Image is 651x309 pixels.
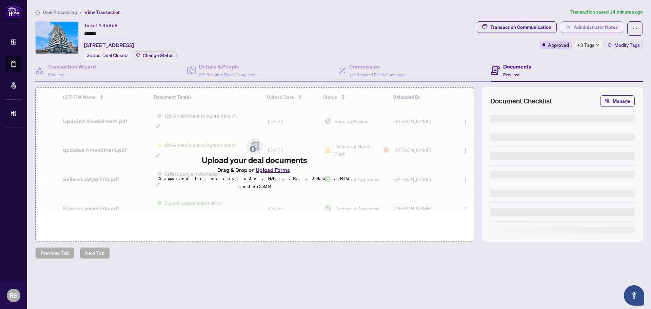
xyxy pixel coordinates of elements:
span: Document Checklist [490,96,552,106]
h4: Details & People [199,62,255,71]
span: Manage [613,96,630,107]
span: [STREET_ADDRESS] [84,41,134,49]
span: down [596,43,599,47]
span: Required [503,72,519,77]
span: Approved [548,41,569,49]
span: View Transaction [84,9,121,15]
div: Ticket #: [84,21,118,29]
button: Modify Tags [605,41,643,49]
img: logo [5,5,22,18]
span: Deal Closed [102,52,127,58]
span: 1/1 Required Fields Completed [349,72,406,77]
span: Administrator Notes [574,22,618,33]
span: Deal Processing [43,9,77,15]
span: home [35,10,40,15]
span: 2/2 Required Fields Completed [199,72,255,77]
article: Transaction saved 14 minutes ago [570,8,643,16]
button: Open asap [624,285,644,306]
span: RS [10,291,18,300]
button: Previous Tab [35,247,74,259]
span: solution [566,25,571,30]
span: Modify Tags [614,43,640,47]
button: Manage [600,95,635,107]
button: Transaction Communication [477,21,557,33]
img: IMG-N12138494_1.jpg [36,22,78,54]
span: +3 Tags [577,41,594,49]
button: Administrator Notes [561,21,623,33]
div: Transaction Communication [490,22,551,33]
h4: Documents [503,62,531,71]
button: Change Status [133,51,177,59]
button: Next Tab [80,247,110,259]
span: ellipsis [633,26,637,31]
div: Status: [84,51,130,60]
span: Change Status [143,53,174,58]
h4: Commission [349,62,406,71]
span: 36868 [102,22,118,28]
li: / [80,8,82,16]
h4: Transaction Wizard [48,62,96,71]
span: Required [48,72,64,77]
